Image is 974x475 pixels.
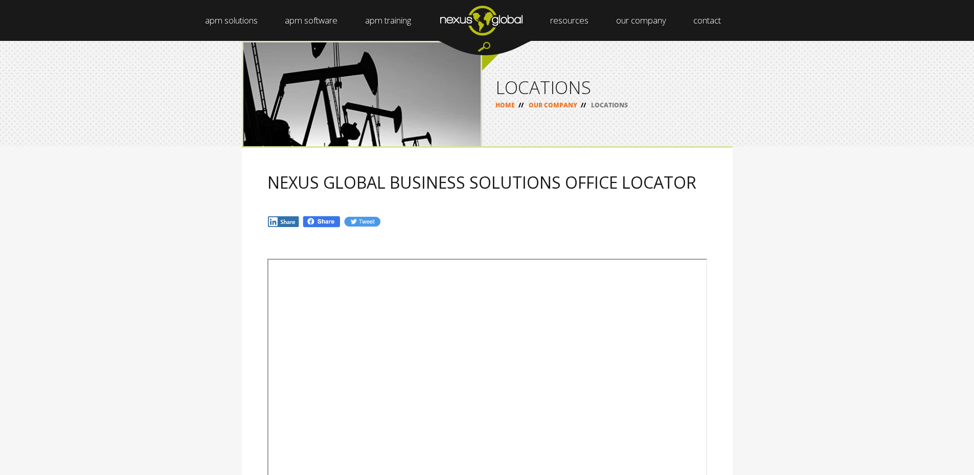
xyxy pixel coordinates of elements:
span: // [577,101,590,109]
img: Fb.png [302,215,341,228]
h1: LOCATIONS [495,78,719,96]
img: In.jpg [267,216,300,228]
img: Tw.jpg [344,216,380,228]
a: OUR COMPANY [529,101,577,109]
h2: NEXUS GLOBAL BUSINESS SOLUTIONS OFFICE LOCATOR [267,173,707,191]
a: HOME [495,101,515,109]
span: // [515,101,527,109]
